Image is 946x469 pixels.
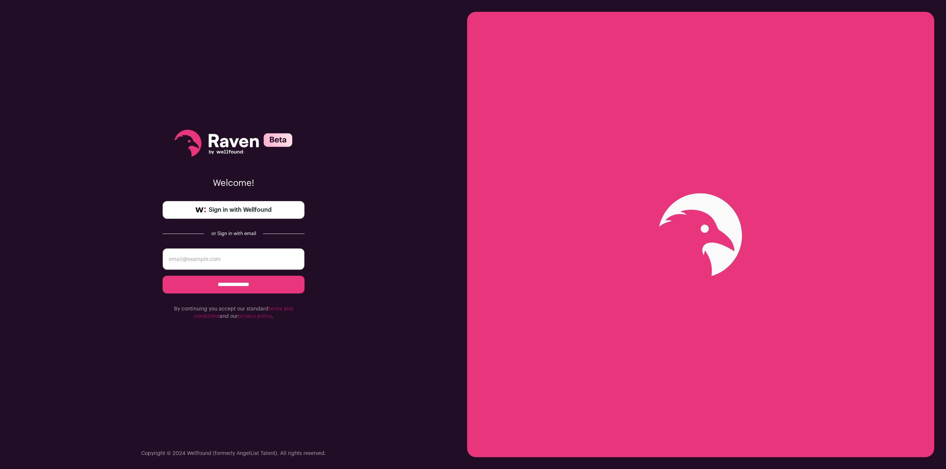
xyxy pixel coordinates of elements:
[141,450,326,457] p: Copyright © 2024 Wellfound (formerly AngelList Talent). All rights reserved.
[210,231,257,237] div: or Sign in with email
[163,305,304,320] p: By continuing you accept our standard and our .
[238,314,272,319] a: privacy policy
[163,248,304,270] input: email@example.com
[163,177,304,189] p: Welcome!
[195,207,206,213] img: wellfound-symbol-flush-black-fb3c872781a75f747ccb3a119075da62bfe97bd399995f84a933054e44a575c4.png
[163,201,304,219] a: Sign in with Wellfound
[209,205,272,214] span: Sign in with Wellfound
